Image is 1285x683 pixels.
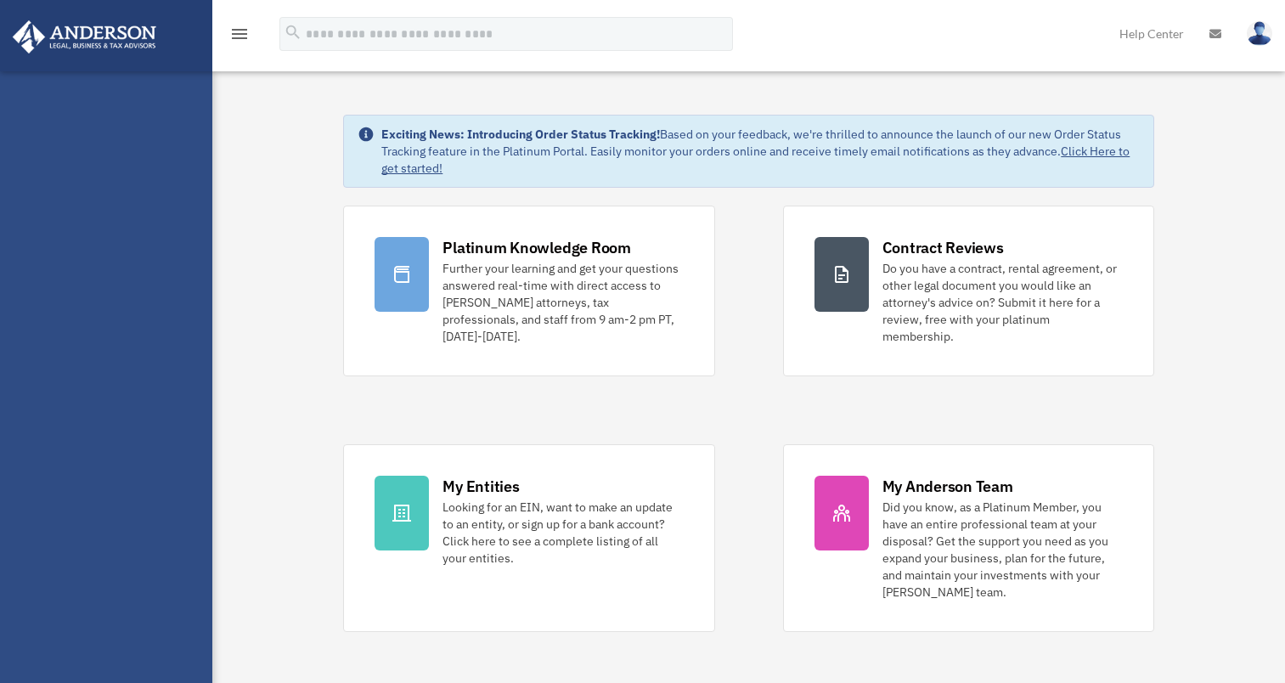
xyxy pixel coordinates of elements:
strong: Exciting News: Introducing Order Status Tracking! [381,127,660,142]
div: Platinum Knowledge Room [442,237,631,258]
div: Do you have a contract, rental agreement, or other legal document you would like an attorney's ad... [882,260,1123,345]
i: menu [229,24,250,44]
div: Contract Reviews [882,237,1004,258]
a: My Entities Looking for an EIN, want to make an update to an entity, or sign up for a bank accoun... [343,444,714,632]
i: search [284,23,302,42]
a: Click Here to get started! [381,144,1130,176]
div: My Entities [442,476,519,497]
a: Platinum Knowledge Room Further your learning and get your questions answered real-time with dire... [343,206,714,376]
div: Further your learning and get your questions answered real-time with direct access to [PERSON_NAM... [442,260,683,345]
img: Anderson Advisors Platinum Portal [8,20,161,54]
a: My Anderson Team Did you know, as a Platinum Member, you have an entire professional team at your... [783,444,1154,632]
div: Based on your feedback, we're thrilled to announce the launch of our new Order Status Tracking fe... [381,126,1139,177]
div: Did you know, as a Platinum Member, you have an entire professional team at your disposal? Get th... [882,499,1123,601]
a: Contract Reviews Do you have a contract, rental agreement, or other legal document you would like... [783,206,1154,376]
div: My Anderson Team [882,476,1013,497]
img: User Pic [1247,21,1272,46]
a: menu [229,30,250,44]
div: Looking for an EIN, want to make an update to an entity, or sign up for a bank account? Click her... [442,499,683,567]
